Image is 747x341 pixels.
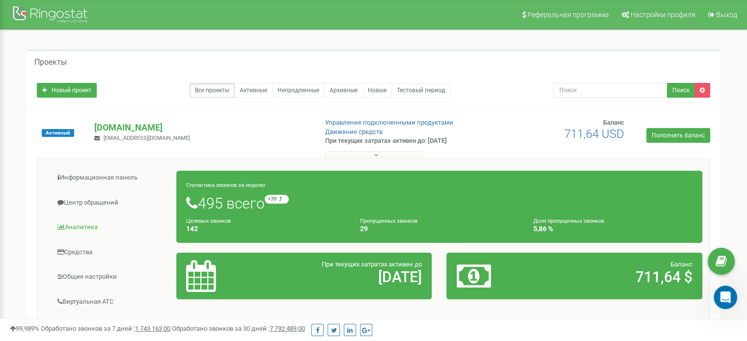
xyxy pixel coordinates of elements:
[190,83,235,98] a: Все проекты
[603,119,624,126] span: Баланс
[42,129,74,137] span: Активный
[45,191,177,215] a: Центр обращений
[186,225,345,233] h4: 142
[265,195,289,204] small: +39
[172,325,305,332] span: Обработано звонков за 30 дней :
[270,269,422,285] h2: [DATE]
[45,215,177,239] a: Аналитика
[10,325,39,332] span: 99,989%
[391,83,450,98] a: Тестовый период
[94,121,309,134] p: [DOMAIN_NAME]
[527,11,609,19] span: Реферальная программа
[45,240,177,264] a: Средства
[186,218,231,224] small: Целевых звонков
[322,261,422,268] span: При текущих затратах активен до
[667,83,695,98] button: Поиск
[631,11,695,19] span: Настройки профиля
[34,58,67,67] h5: Проекты
[533,225,692,233] h4: 5,86 %
[186,195,692,211] h1: 495 всего
[45,166,177,190] a: Информационная панель
[670,261,692,268] span: Баланс
[234,83,273,98] a: Активные
[45,265,177,289] a: Общие настройки
[360,225,519,233] h4: 29
[186,182,265,188] small: Статистика звонков за неделю
[325,136,482,146] p: При текущих затратах активен до: [DATE]
[714,286,737,309] iframe: Intercom live chat
[360,218,417,224] small: Пропущенных звонков
[37,83,97,98] a: Новый проект
[540,269,692,285] h2: 711,64 $
[362,83,392,98] a: Новые
[135,325,170,332] u: 1 743 163,00
[104,135,190,141] span: [EMAIL_ADDRESS][DOMAIN_NAME]
[553,83,667,98] input: Поиск
[270,325,305,332] u: 7 792 489,00
[45,290,177,314] a: Виртуальная АТС
[45,315,177,339] a: Сквозная аналитика
[716,11,737,19] span: Выход
[272,83,325,98] a: Непродленные
[325,119,453,126] a: Управление подключенными продуктами
[325,128,383,135] a: Движение средств
[324,83,363,98] a: Архивные
[646,128,710,143] a: Пополнить баланс
[564,127,624,141] span: 711,64 USD
[533,218,604,224] small: Доля пропущенных звонков
[41,325,170,332] span: Обработано звонков за 7 дней :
